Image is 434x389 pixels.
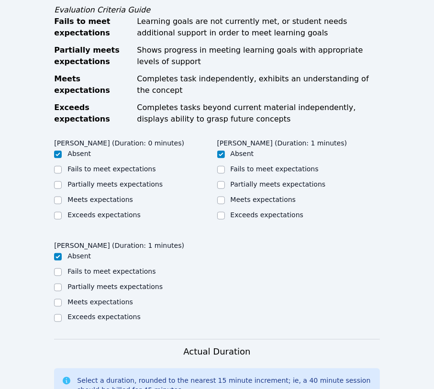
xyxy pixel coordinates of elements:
div: Evaluation Criteria Guide [54,4,379,16]
label: Fails to meet expectations [67,165,156,173]
label: Partially meets expectations [67,283,163,290]
legend: [PERSON_NAME] (Duration: 1 minutes) [217,134,347,149]
label: Absent [67,252,91,260]
legend: [PERSON_NAME] (Duration: 1 minutes) [54,237,184,251]
label: Meets expectations [231,196,296,203]
div: Completes tasks beyond current material independently, displays ability to grasp future concepts [137,102,379,125]
div: Meets expectations [54,73,131,96]
legend: [PERSON_NAME] (Duration: 0 minutes) [54,134,184,149]
label: Absent [231,150,254,157]
label: Exceeds expectations [67,313,140,321]
div: Exceeds expectations [54,102,131,125]
div: Fails to meet expectations [54,16,131,39]
label: Meets expectations [67,298,133,306]
div: Partially meets expectations [54,44,131,67]
h3: Actual Duration [183,345,250,359]
div: Learning goals are not currently met, or student needs additional support in order to meet learni... [137,16,379,39]
label: Exceeds expectations [231,211,303,219]
label: Fails to meet expectations [67,267,156,275]
label: Fails to meet expectations [231,165,319,173]
label: Partially meets expectations [231,180,326,188]
label: Partially meets expectations [67,180,163,188]
div: Completes task independently, exhibits an understanding of the concept [137,73,379,96]
label: Absent [67,150,91,157]
label: Exceeds expectations [67,211,140,219]
div: Shows progress in meeting learning goals with appropriate levels of support [137,44,379,67]
label: Meets expectations [67,196,133,203]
